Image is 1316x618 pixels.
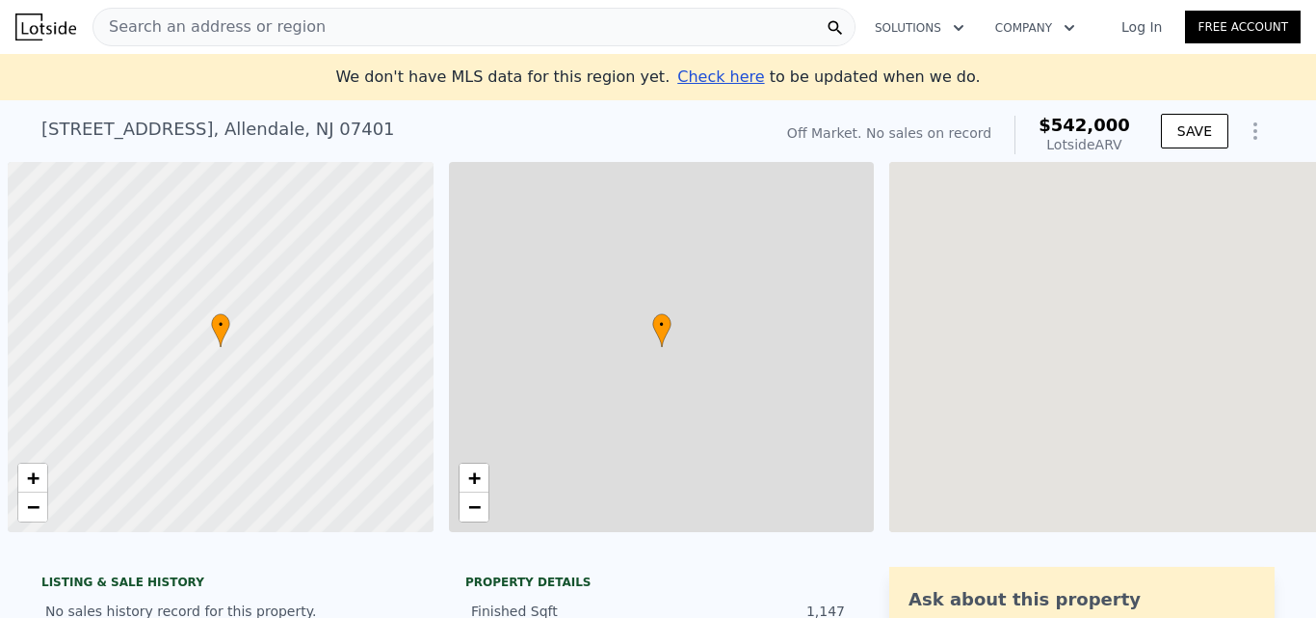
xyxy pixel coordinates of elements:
div: We don't have MLS data for this region yet. [335,66,980,89]
img: Lotside [15,13,76,40]
div: LISTING & SALE HISTORY [41,575,427,594]
button: Solutions [859,11,980,45]
span: Check here [677,67,764,86]
a: Zoom in [460,464,488,493]
div: Ask about this property [908,586,1255,613]
button: Show Options [1236,112,1275,150]
span: Search an address or region [93,15,326,39]
button: SAVE [1161,114,1228,148]
span: − [467,495,480,519]
div: Off Market. No sales on record [787,123,991,143]
span: + [467,466,480,490]
div: [STREET_ADDRESS] , Allendale , NJ 07401 [41,116,395,143]
div: • [652,313,671,347]
div: Lotside ARV [1039,135,1130,154]
span: + [27,466,39,490]
a: Zoom out [460,493,488,522]
span: • [211,316,230,334]
div: Property details [465,575,851,590]
a: Zoom in [18,464,47,493]
span: $542,000 [1039,115,1130,135]
a: Zoom out [18,493,47,522]
button: Company [980,11,1091,45]
a: Free Account [1185,11,1301,43]
span: − [27,495,39,519]
div: to be updated when we do. [677,66,980,89]
span: • [652,316,671,334]
div: • [211,313,230,347]
a: Log In [1098,17,1185,37]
